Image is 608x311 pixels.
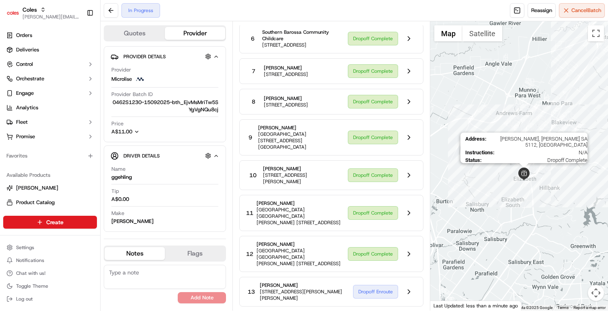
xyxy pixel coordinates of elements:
[3,216,97,229] button: Create
[571,7,601,14] span: Cancel Batch
[249,171,257,179] span: 10
[36,85,111,91] div: We're available if you need us!
[57,177,97,184] a: Powered byPylon
[264,65,308,71] span: [PERSON_NAME]
[248,288,255,296] span: 13
[71,125,90,131] span: 3:59 PM
[3,3,83,23] button: ColesColes[PERSON_NAME][EMAIL_ADDRESS][DOMAIN_NAME]
[588,25,604,41] button: Toggle fullscreen view
[3,242,97,253] button: Settings
[111,128,132,135] span: A$11.00
[111,166,125,173] span: Name
[111,149,219,162] button: Driver Details
[432,300,459,311] a: Open this area in Google Maps (opens a new window)
[3,182,97,194] button: [PERSON_NAME]
[531,7,552,14] span: Reassign
[76,158,129,166] span: API Documentation
[111,120,123,127] span: Price
[65,155,132,169] a: 💻API Documentation
[46,218,64,226] span: Create
[3,72,97,85] button: Orchestrate
[252,98,255,106] span: 8
[111,50,219,63] button: Provider Details
[111,196,129,203] div: A$0.00
[16,75,44,82] span: Orchestrate
[3,87,97,100] button: Engage
[559,3,605,18] button: CancelBatch
[263,172,341,185] span: [STREET_ADDRESS][PERSON_NAME]
[3,268,97,279] button: Chat with us!
[3,149,97,162] div: Favorites
[258,131,342,150] span: [GEOGRAPHIC_DATA][STREET_ADDRESS][GEOGRAPHIC_DATA]
[21,52,145,60] input: Got a question? Start typing here...
[8,159,14,165] div: 📗
[257,248,341,267] span: [GEOGRAPHIC_DATA] [GEOGRAPHIC_DATA][PERSON_NAME] [STREET_ADDRESS]
[16,270,45,276] span: Chat with us!
[260,288,347,301] span: [STREET_ADDRESS][PERSON_NAME][PERSON_NAME]
[3,196,97,209] button: Product Catalog
[246,250,253,258] span: 12
[67,125,70,131] span: •
[8,117,21,130] img: Joseph V.
[17,77,31,91] img: 1756434665150-4e636765-6d04-44f2-b13a-1d7bbed723a0
[36,77,132,85] div: Start new chat
[165,27,225,40] button: Provider
[264,71,308,78] span: [STREET_ADDRESS]
[6,6,19,19] img: Coles
[125,103,146,113] button: See all
[80,178,97,184] span: Pylon
[249,133,252,141] span: 9
[137,79,146,89] button: Start new chat
[68,159,74,165] div: 💻
[5,155,65,169] a: 📗Knowledge Base
[111,76,132,83] span: Microlise
[6,184,94,192] a: [PERSON_NAME]
[3,43,97,56] a: Deliveries
[16,199,55,206] span: Product Catalog
[557,305,569,310] a: Terms (opens in new tab)
[3,116,97,129] button: Fleet
[165,247,225,260] button: Flags
[16,125,23,131] img: 1736555255976-a54dd68f-1ca7-489b-9aae-adbdc363a1c4
[111,188,119,195] span: Tip
[16,158,62,166] span: Knowledge Base
[25,125,65,131] span: [PERSON_NAME]
[8,32,146,45] p: Welcome 👋
[498,149,587,155] span: N/A
[465,149,495,155] span: Instructions :
[257,200,341,207] span: [PERSON_NAME]
[3,255,97,266] button: Notifications
[123,153,160,159] span: Driver Details
[490,136,587,148] span: [PERSON_NAME], [PERSON_NAME] SA 5112, [GEOGRAPHIC_DATA]
[16,32,32,39] span: Orders
[430,301,522,311] div: Last Updated: less than a minute ago
[8,8,24,24] img: Nash
[3,101,97,114] a: Analytics
[432,300,459,311] img: Google
[260,282,347,288] span: [PERSON_NAME]
[8,104,54,111] div: Past conversations
[485,157,587,163] span: Dropoff Complete
[263,166,341,172] span: [PERSON_NAME]
[252,67,255,75] span: 7
[123,53,166,60] span: Provider Details
[16,61,33,68] span: Control
[588,285,604,301] button: Map camera controls
[509,305,553,310] span: Map data ©2025 Google
[3,280,97,292] button: Toggle Theme
[16,244,34,251] span: Settings
[105,247,165,260] button: Notes
[258,125,342,131] span: [PERSON_NAME]
[257,207,341,226] span: [GEOGRAPHIC_DATA] [GEOGRAPHIC_DATA][PERSON_NAME] [STREET_ADDRESS]
[111,218,154,225] div: [PERSON_NAME]
[16,283,48,289] span: Toggle Theme
[23,14,80,20] button: [PERSON_NAME][EMAIL_ADDRESS][DOMAIN_NAME]
[246,209,253,217] span: 11
[528,3,556,18] button: Reassign
[573,305,606,310] a: Report a map error
[111,99,218,113] span: 0462S1230-15092025-bth_EjvMsMriTw5SYgVgNQu8cj
[3,293,97,305] button: Log out
[3,29,97,42] a: Orders
[264,95,308,102] span: [PERSON_NAME]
